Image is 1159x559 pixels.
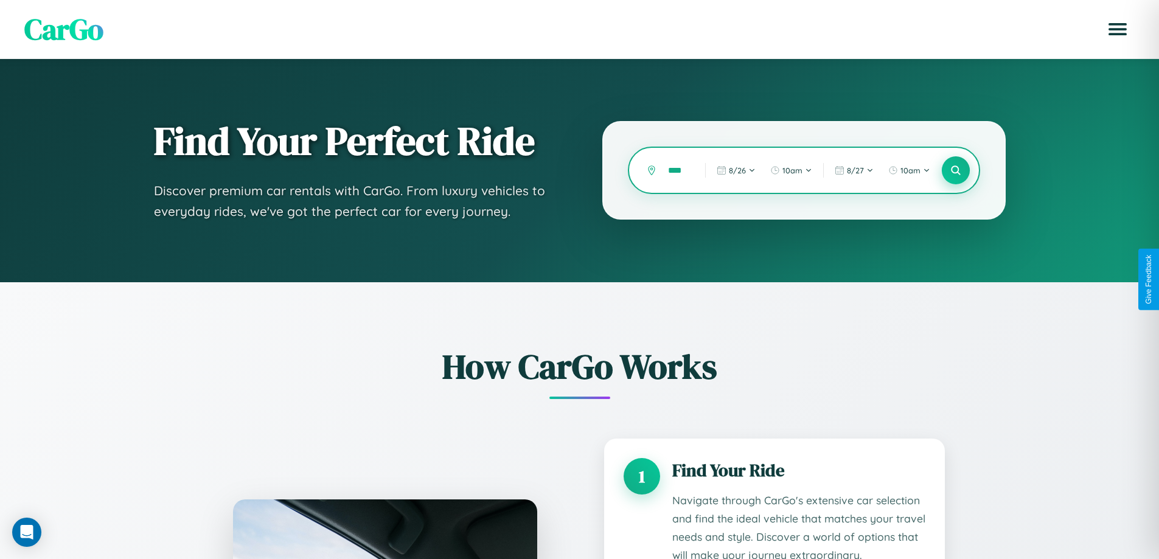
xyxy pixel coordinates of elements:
[829,161,880,180] button: 8/27
[624,458,660,495] div: 1
[672,458,925,482] h3: Find Your Ride
[847,165,864,175] span: 8 / 27
[12,518,41,547] div: Open Intercom Messenger
[215,343,945,390] h2: How CarGo Works
[729,165,746,175] span: 8 / 26
[900,165,921,175] span: 10am
[154,120,554,162] h1: Find Your Perfect Ride
[1101,12,1135,46] button: Open menu
[711,161,762,180] button: 8/26
[154,181,554,221] p: Discover premium car rentals with CarGo. From luxury vehicles to everyday rides, we've got the pe...
[882,161,936,180] button: 10am
[782,165,802,175] span: 10am
[24,9,103,49] span: CarGo
[764,161,818,180] button: 10am
[1144,255,1153,304] div: Give Feedback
